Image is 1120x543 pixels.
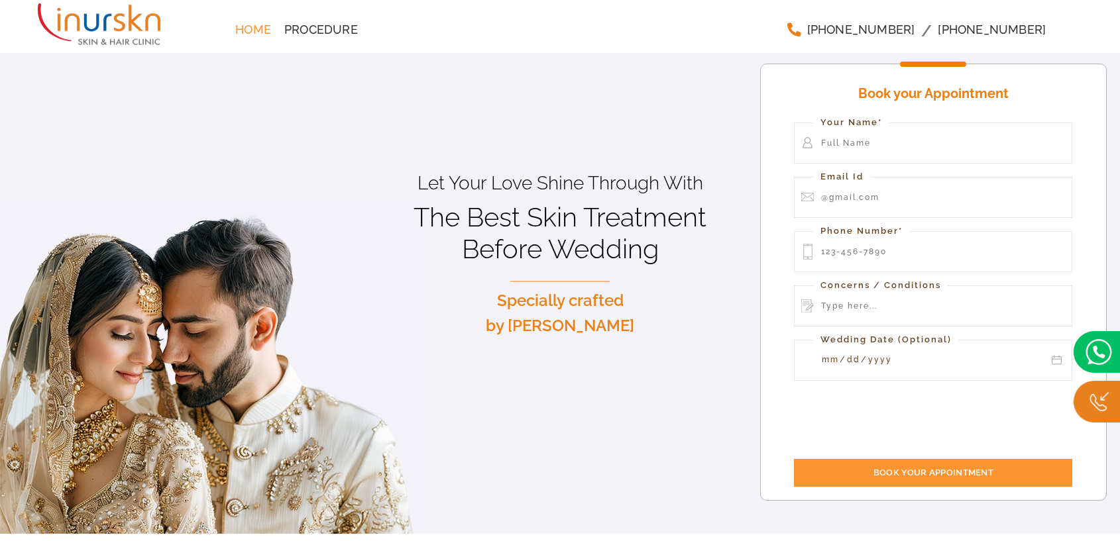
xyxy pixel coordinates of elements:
a: Procedure [278,17,364,43]
label: Phone Number* [814,224,909,238]
input: Type here... [794,285,1072,326]
iframe: reCAPTCHA [794,394,995,446]
label: Concerns / Conditions [814,279,948,293]
span: Home [235,24,271,36]
form: Contact form [760,64,1107,501]
p: Let Your Love Shine Through With [383,172,736,195]
h4: Book your Appointment [794,81,1072,109]
span: [PHONE_NUMBER] [807,24,915,36]
span: [PHONE_NUMBER] [938,24,1046,36]
a: [PHONE_NUMBER] [931,17,1052,43]
input: 123-456-7890 [794,231,1072,272]
input: Full Name [794,123,1072,164]
input: @gmail.com [794,177,1072,218]
label: Wedding Date (Optional) [814,333,958,347]
h1: The Best Skin Treatment Before Wedding [383,201,736,265]
span: Procedure [284,24,358,36]
input: Book your Appointment [794,459,1072,487]
img: Callc.png [1074,381,1120,422]
label: Email Id [814,170,870,184]
a: [PHONE_NUMBER] [780,17,921,43]
a: Home [229,17,278,43]
label: Your Name* [814,116,889,130]
img: bridal.png [1074,331,1120,373]
p: Specially crafted by [PERSON_NAME] [383,288,736,339]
